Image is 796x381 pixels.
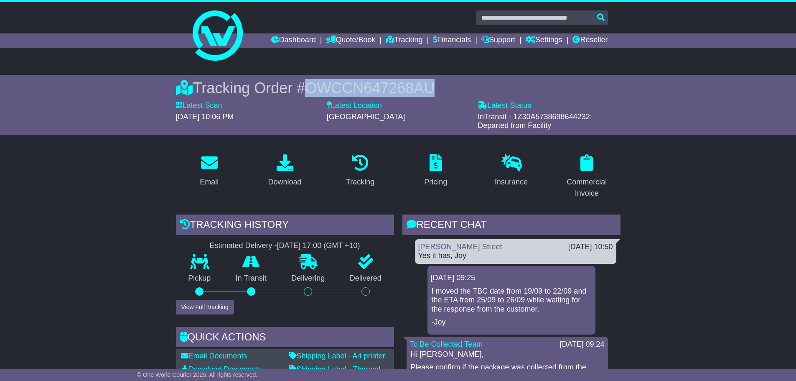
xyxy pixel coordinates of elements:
a: [PERSON_NAME] Street [418,243,502,251]
span: InTransit - 1Z30A5738698644232: Departed from Facility [478,113,592,130]
div: Yes it has, Joy [418,251,613,261]
label: Latest Scan [176,101,222,110]
div: Estimated Delivery - [176,241,394,251]
div: [DATE] 10:50 [568,243,613,252]
div: Quick Actions [176,327,394,350]
div: Tracking Order # [176,79,621,97]
p: Pickup [176,274,224,283]
a: Reseller [572,33,608,48]
a: Shipping Label - A4 printer [289,352,385,360]
a: Download Documents [181,365,262,373]
div: [DATE] 09:25 [431,274,592,283]
a: Email [194,151,224,191]
span: [GEOGRAPHIC_DATA] [327,113,405,121]
a: Insurance [489,151,533,191]
a: Pricing [419,151,453,191]
label: Latest Status [478,101,531,110]
a: Tracking [341,151,380,191]
div: RECENT CHAT [402,215,621,237]
div: [DATE] 09:24 [560,340,605,349]
p: Delivering [279,274,338,283]
a: Download [262,151,307,191]
p: Delivered [337,274,394,283]
div: Tracking history [176,215,394,237]
a: To Be Collected Team [410,340,483,348]
span: © One World Courier 2025. All rights reserved. [137,371,258,378]
a: Email Documents [181,352,247,360]
a: Financials [433,33,471,48]
button: View Full Tracking [176,300,234,315]
div: Insurance [495,176,528,188]
span: OWCCN647268AU [305,79,435,97]
a: Commercial Invoice [553,151,621,202]
a: Quote/Book [326,33,375,48]
div: Email [200,176,219,188]
a: Settings [526,33,562,48]
p: In Transit [223,274,279,283]
span: [DATE] 10:06 PM [176,113,234,121]
div: Pricing [424,176,447,188]
a: Dashboard [271,33,316,48]
div: Download [268,176,301,188]
label: Latest Location [327,101,382,110]
div: [DATE] 17:00 (GMT +10) [277,241,360,251]
p: I moved the TBC date from 19/09 to 22/09 and the ETA from 25/09 to 26/09 while waiting for the re... [432,287,591,314]
a: Tracking [386,33,422,48]
p: Hi [PERSON_NAME], [411,350,604,359]
a: Support [481,33,515,48]
div: Tracking [346,176,374,188]
p: -Joy [432,318,591,327]
div: Commercial Invoice [559,176,615,199]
